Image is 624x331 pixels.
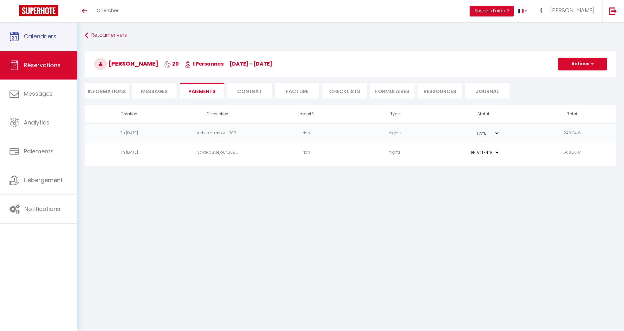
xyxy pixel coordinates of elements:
[262,124,351,143] td: Non
[370,83,414,99] li: FORMULAIRES
[275,83,319,99] li: Facture
[528,105,617,124] th: Total
[85,83,129,99] li: Informations
[470,6,514,16] button: Besoin d'aide ?
[85,30,616,41] a: Retourner vers
[173,143,262,162] td: Solde du séjour B08 ...
[465,83,510,99] li: Journal
[164,60,179,67] span: 20
[550,6,595,14] span: [PERSON_NAME]
[230,60,272,67] span: [DATE] - [DATE]
[173,124,262,143] td: Arrhes du séjour B08...
[418,83,462,99] li: Ressources
[24,147,54,155] span: Paiements
[536,6,546,15] img: ...
[227,83,272,99] li: Contrat
[24,118,49,126] span: Analytics
[351,143,439,162] td: nights
[262,105,351,124] th: Importé
[85,143,173,162] td: Th [DATE]
[351,124,439,143] td: nights
[439,105,528,124] th: Statut
[558,58,607,70] button: Actions
[94,60,158,67] span: [PERSON_NAME]
[19,5,58,16] img: Super Booking
[528,124,617,143] td: 240.24 €
[85,105,173,124] th: Création
[141,88,168,95] span: Messages
[24,176,63,184] span: Hébergement
[24,205,60,213] span: Notifications
[185,60,224,67] span: 1 Personnes
[85,124,173,143] td: Th [DATE]
[262,143,351,162] td: Non
[24,32,56,40] span: Calendriers
[322,83,367,99] li: CHECKLISTS
[351,105,439,124] th: Type
[24,90,53,98] span: Messages
[180,83,224,99] li: Paiements
[173,105,262,124] th: Description
[609,7,617,15] img: logout
[97,7,119,14] span: Chercher
[528,143,617,162] td: 560.56 €
[24,61,61,69] span: Réservations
